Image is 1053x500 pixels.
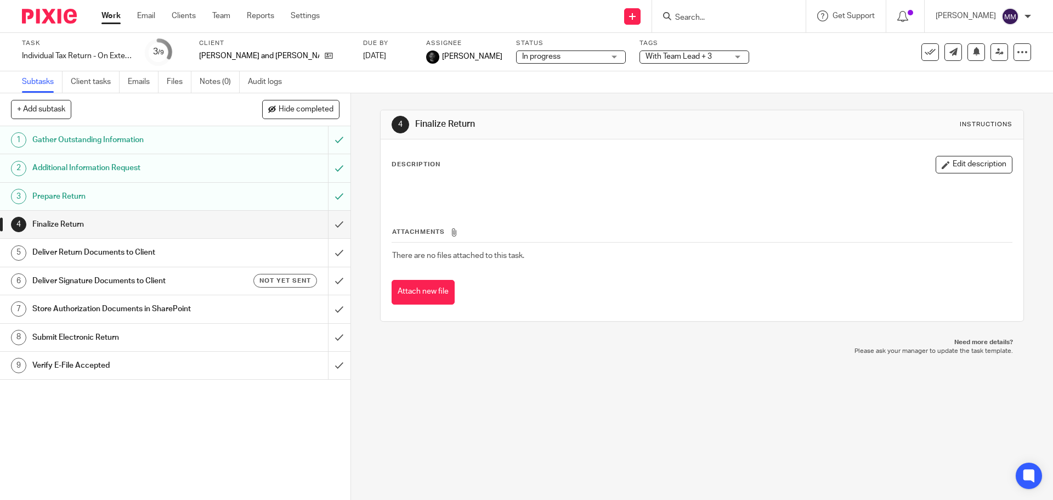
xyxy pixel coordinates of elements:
label: Tags [639,39,749,48]
span: Hide completed [279,105,333,114]
div: 6 [11,273,26,289]
p: [PERSON_NAME] [936,10,996,21]
div: 2 [11,161,26,176]
a: Emails [128,71,158,93]
div: Individual Tax Return - On Extension [22,50,132,61]
span: [DATE] [363,52,386,60]
label: Client [199,39,349,48]
button: Attach new file [392,280,455,305]
h1: Gather Outstanding Information [32,132,222,148]
label: Status [516,39,626,48]
p: Need more details? [391,338,1012,347]
div: 7 [11,301,26,317]
h1: Prepare Return [32,188,222,205]
span: Get Support [833,12,875,20]
button: + Add subtask [11,100,71,119]
div: 1 [11,132,26,148]
span: [PERSON_NAME] [442,51,502,62]
h1: Deliver Signature Documents to Client [32,273,222,289]
div: 3 [153,46,164,58]
img: svg%3E [1001,8,1019,25]
h1: Deliver Return Documents to Client [32,244,222,261]
a: Audit logs [248,71,290,93]
h1: Submit Electronic Return [32,329,222,346]
a: Notes (0) [200,71,240,93]
div: 3 [11,189,26,204]
div: 4 [392,116,409,133]
span: Attachments [392,229,445,235]
a: Client tasks [71,71,120,93]
img: Chris.jpg [426,50,439,64]
div: 9 [11,358,26,373]
small: /9 [158,49,164,55]
h1: Additional Information Request [32,160,222,176]
h1: Finalize Return [32,216,222,233]
label: Due by [363,39,412,48]
h1: Finalize Return [415,119,726,130]
h1: Store Authorization Documents in SharePoint [32,301,222,317]
span: There are no files attached to this task. [392,252,524,260]
label: Assignee [426,39,502,48]
label: Task [22,39,132,48]
a: Settings [291,10,320,21]
a: Files [167,71,191,93]
span: Not yet sent [259,276,311,285]
span: With Team Lead + 3 [646,53,712,60]
div: 4 [11,217,26,232]
a: Team [212,10,230,21]
button: Hide completed [262,100,339,119]
a: Work [101,10,121,21]
p: [PERSON_NAME] and [PERSON_NAME] [199,50,319,61]
h1: Verify E-File Accepted [32,357,222,374]
input: Search [674,13,773,23]
a: Subtasks [22,71,63,93]
span: In progress [522,53,561,60]
a: Reports [247,10,274,21]
img: Pixie [22,9,77,24]
p: Please ask your manager to update the task template. [391,347,1012,356]
div: 8 [11,330,26,345]
div: 5 [11,245,26,261]
a: Email [137,10,155,21]
a: Clients [172,10,196,21]
p: Description [392,160,440,169]
div: Instructions [960,120,1012,129]
button: Edit description [936,156,1012,173]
